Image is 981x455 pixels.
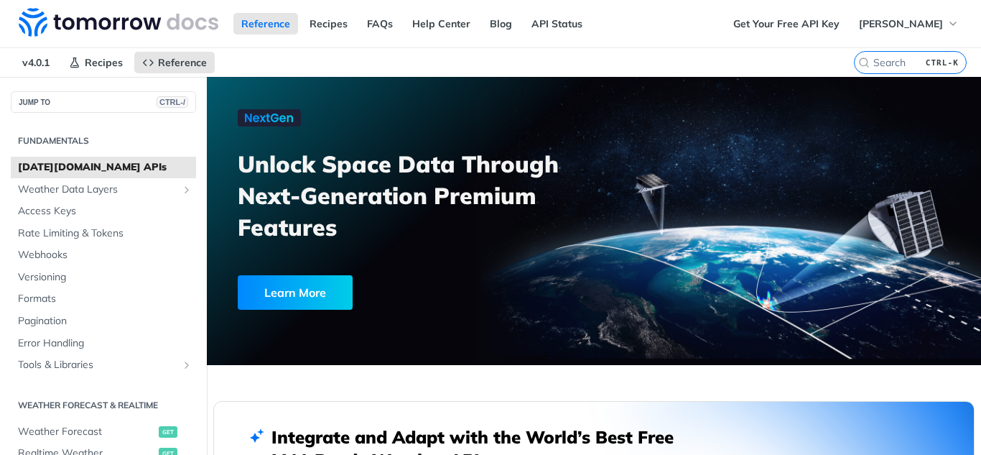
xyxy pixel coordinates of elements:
[134,52,215,73] a: Reference
[404,13,478,35] a: Help Center
[725,13,847,35] a: Get Your Free API Key
[18,270,192,285] span: Versioning
[11,333,196,354] a: Error Handling
[11,134,196,147] h2: Fundamentals
[238,275,535,310] a: Learn More
[302,13,355,35] a: Recipes
[11,399,196,412] h2: Weather Forecast & realtime
[18,226,192,241] span: Rate Limiting & Tokens
[159,426,177,438] span: get
[238,109,301,127] img: NextGen
[858,57,870,68] svg: Search
[11,91,196,113] button: JUMP TOCTRL-/
[18,336,192,351] span: Error Handling
[157,96,188,108] span: CTRL-/
[18,314,192,328] span: Pagination
[922,55,962,70] kbd: CTRL-K
[18,183,177,197] span: Weather Data Layers
[11,421,196,443] a: Weather Forecastget
[181,184,192,196] button: Show subpages for Weather Data Layers
[181,359,192,371] button: Show subpages for Tools & Libraries
[18,358,177,372] span: Tools & Libraries
[11,157,196,178] a: [DATE][DOMAIN_NAME] APIs
[859,17,943,30] span: [PERSON_NAME]
[238,275,353,310] div: Learn More
[19,8,218,37] img: Tomorrow.io Weather API Docs
[18,160,192,175] span: [DATE][DOMAIN_NAME] APIs
[158,56,207,69] span: Reference
[61,52,131,73] a: Recipes
[11,223,196,244] a: Rate Limiting & Tokens
[11,179,196,201] a: Weather Data LayersShow subpages for Weather Data Layers
[14,52,57,73] span: v4.0.1
[11,311,196,332] a: Pagination
[11,244,196,266] a: Webhooks
[233,13,298,35] a: Reference
[524,13,590,35] a: API Status
[85,56,123,69] span: Recipes
[11,288,196,310] a: Formats
[482,13,520,35] a: Blog
[18,204,192,219] span: Access Keys
[18,425,155,439] span: Weather Forecast
[18,248,192,262] span: Webhooks
[11,267,196,288] a: Versioning
[11,201,196,222] a: Access Keys
[359,13,401,35] a: FAQs
[851,13,967,35] button: [PERSON_NAME]
[238,148,610,243] h3: Unlock Space Data Through Next-Generation Premium Features
[11,354,196,376] a: Tools & LibrariesShow subpages for Tools & Libraries
[18,292,192,306] span: Formats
